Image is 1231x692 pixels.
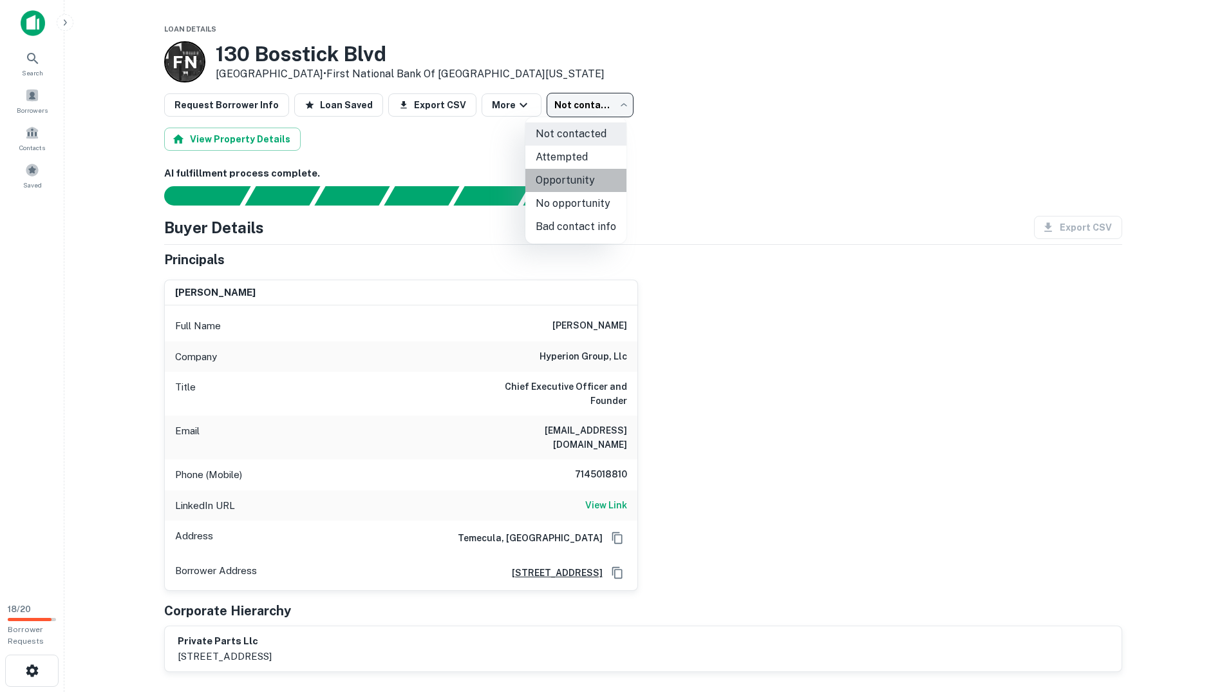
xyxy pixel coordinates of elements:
li: No opportunity [525,192,626,215]
li: Attempted [525,146,626,169]
iframe: Chat Widget [1167,589,1231,651]
li: Bad contact info [525,215,626,238]
li: Opportunity [525,169,626,192]
li: Not contacted [525,122,626,146]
